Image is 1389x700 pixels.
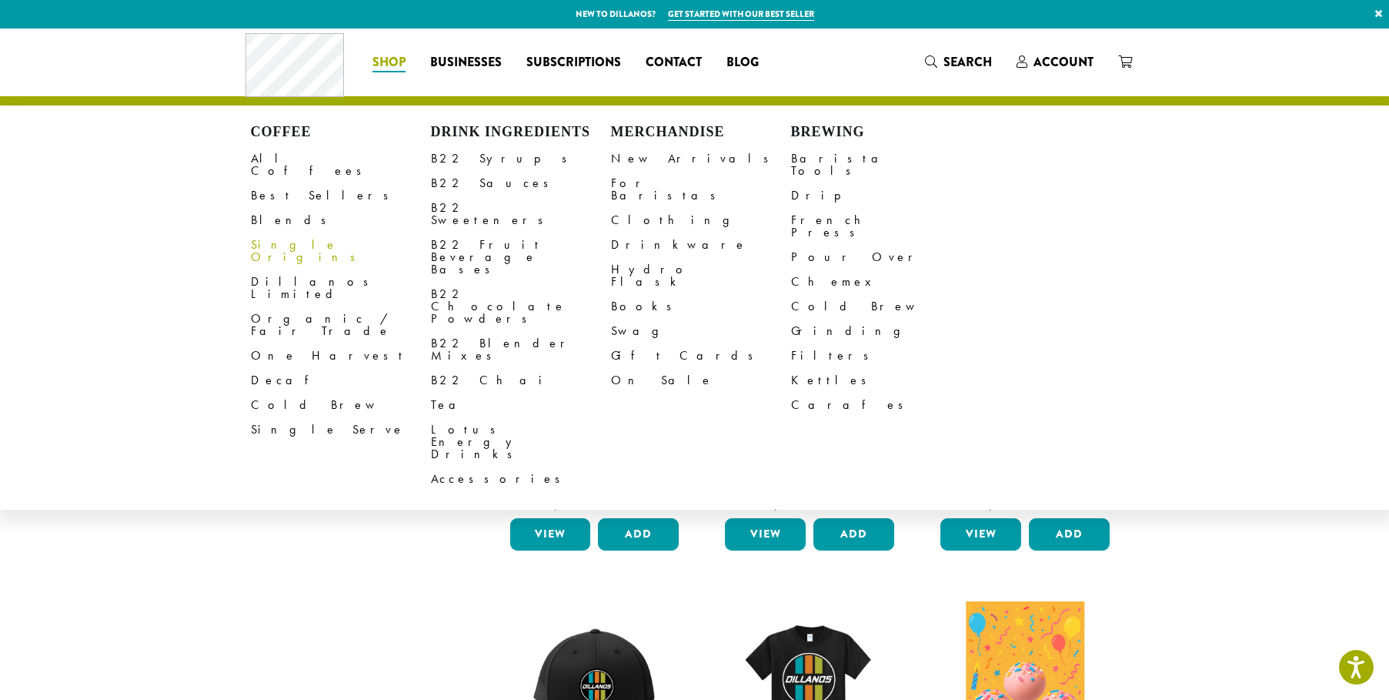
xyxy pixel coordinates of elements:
h4: Brewing [791,124,971,141]
a: Bodum Electric Milk Frother $30.00 [506,268,683,512]
a: All Coffees [251,146,431,183]
a: Chemex [791,270,971,294]
h4: Drink Ingredients [431,124,611,141]
a: Single Origins [251,233,431,270]
a: B22 Syrups [431,146,611,171]
span: Blog [726,53,759,72]
a: Single Serve [251,417,431,442]
a: Barista Tools [791,146,971,183]
a: Gift Cards [611,343,791,368]
h4: Coffee [251,124,431,141]
button: Add [1029,518,1110,551]
a: Books [611,294,791,319]
h4: Merchandise [611,124,791,141]
button: Add [813,518,894,551]
a: B22 Sauces [431,171,611,196]
button: Add [598,518,679,551]
a: Hydro Flask [611,257,791,294]
a: Carafes [791,393,971,417]
a: Organic / Fair Trade [251,306,431,343]
a: Tea [431,393,611,417]
span: Contact [646,53,702,72]
a: B22 Sweeteners [431,196,611,233]
a: View [725,518,806,551]
a: Blends [251,208,431,233]
a: Dillanos Limited [251,270,431,306]
a: B22 Chocolate Powders [431,282,611,331]
a: New Arrivals [611,146,791,171]
a: For Baristas [611,171,791,208]
span: Search [943,53,992,71]
a: Cold Brew [791,294,971,319]
a: Lotus Energy Drinks [431,417,611,467]
a: Cold Brew [251,393,431,417]
a: Shop [360,50,418,75]
a: Accessories [431,467,611,491]
a: Pour Over [791,245,971,270]
a: B22 Fruit Beverage Bases [431,233,611,282]
a: On Sale [611,368,791,393]
span: Account [1033,53,1094,71]
a: Clothing [611,208,791,233]
a: B22 Chai [431,368,611,393]
a: Bodum Electric Water Kettle $25.00 [721,268,898,512]
a: Kettles [791,368,971,393]
a: Grinding [791,319,971,343]
a: One Harvest [251,343,431,368]
a: Decaf [251,368,431,393]
a: View [940,518,1021,551]
span: Businesses [430,53,502,72]
a: Search [913,49,1004,75]
a: Drinkware [611,233,791,257]
a: Drip [791,183,971,208]
span: Shop [372,53,406,72]
a: Get started with our best seller [668,8,814,21]
a: View [510,518,591,551]
a: Filters [791,343,971,368]
a: Bodum Handheld Milk Frother $10.00 [937,268,1114,512]
a: French Press [791,208,971,245]
a: Swag [611,319,791,343]
a: B22 Blender Mixes [431,331,611,368]
span: Subscriptions [526,53,621,72]
a: Best Sellers [251,183,431,208]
